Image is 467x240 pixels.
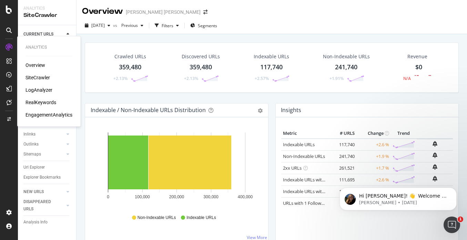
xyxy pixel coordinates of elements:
th: Change [356,128,391,139]
a: SiteCrawler [26,74,50,81]
span: Revenue [407,53,427,60]
div: Discovered URLs [182,53,220,60]
td: 111,695 [329,174,356,186]
a: EngagementAnalytics [26,111,72,118]
text: 100,000 [135,194,150,199]
td: 117,740 [329,139,356,151]
span: $0 [415,63,422,71]
div: Analytics [23,6,71,11]
div: bell-plus [433,141,437,147]
a: Overview [26,62,45,69]
div: Url Explorer [23,164,45,171]
span: vs [113,22,119,28]
iframe: Intercom notifications message [329,173,467,221]
div: Analytics [26,44,72,50]
div: CURRENT URLS [23,31,53,38]
div: Indexable URLs [254,53,289,60]
span: 2025 Jul. 21st [91,22,105,28]
a: URLs with 1 Follow Inlink [283,200,334,206]
div: Sitemaps [23,151,41,158]
a: Non-Indexable URLs [283,153,325,159]
a: 2xx URLs [283,165,302,171]
text: 200,000 [169,194,184,199]
div: +1.91% [329,76,344,81]
a: Indexable URLs [283,141,315,148]
a: Outlinks [23,141,64,148]
span: Segments [198,23,217,29]
div: Non-Indexable URLs [323,53,370,60]
div: +2.57% [255,76,269,81]
span: Previous [119,22,138,28]
div: Filters [162,23,173,29]
th: # URLS [329,128,356,139]
button: [DATE] [82,20,113,31]
a: RealKeywords [26,99,56,106]
a: Url Explorer [23,164,71,171]
iframe: Intercom live chat [444,217,460,233]
td: +2.6 % [356,139,391,151]
div: DISAPPEARED URLS [23,198,58,213]
div: 117,740 [260,63,283,72]
div: Explorer Bookmarks [23,174,61,181]
a: Analysis Info [23,219,71,226]
div: bell-plus [433,152,437,158]
button: Filters [152,20,182,31]
div: 359,480 [190,63,212,72]
td: +1.7 % [356,162,391,174]
a: Indexable URLs with Bad H1 [283,177,341,183]
div: Outlinks [23,141,39,148]
h4: Insights [281,106,301,115]
div: [PERSON_NAME] [PERSON_NAME] [126,9,201,16]
span: Indexable URLs [186,215,216,221]
td: 241,740 [329,150,356,162]
a: Sitemaps [23,151,64,158]
div: 359,480 [119,63,141,72]
a: DISAPPEARED URLS [23,198,64,213]
a: Explorer Bookmarks [23,174,71,181]
div: +2.13% [113,76,128,81]
td: +1.9 % [356,150,391,162]
span: 1 [458,217,463,222]
a: LogAnalyzer [26,87,52,93]
div: NEW URLS [23,188,44,196]
td: 111,099 [329,186,356,197]
span: Non-Indexable URLs [138,215,176,221]
div: SiteCrawler [23,11,71,19]
div: Crawled URLs [114,53,146,60]
div: Indexable / Non-Indexable URLs Distribution [91,107,206,113]
th: Trend [391,128,417,139]
th: Metric [281,128,329,139]
text: 0 [107,194,109,199]
div: Overview [82,6,123,17]
a: Inlinks [23,131,64,138]
text: 300,000 [203,194,219,199]
a: CURRENT URLS [23,31,64,38]
div: 241,740 [335,63,357,72]
a: NEW URLS [23,188,64,196]
text: 400,000 [238,194,253,199]
div: Analysis Info [23,219,48,226]
td: 261,521 [329,162,356,174]
div: N/A [403,76,411,81]
div: +2.13% [184,76,198,81]
div: gear [258,108,263,113]
svg: A chart. [91,128,263,208]
div: bell-plus [433,164,437,170]
div: Inlinks [23,131,35,138]
button: Previous [119,20,146,31]
a: Indexable URLs with Bad Description [283,188,358,194]
div: arrow-right-arrow-left [203,10,207,14]
td: 105,330 [329,197,356,209]
button: Segments [187,20,220,31]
